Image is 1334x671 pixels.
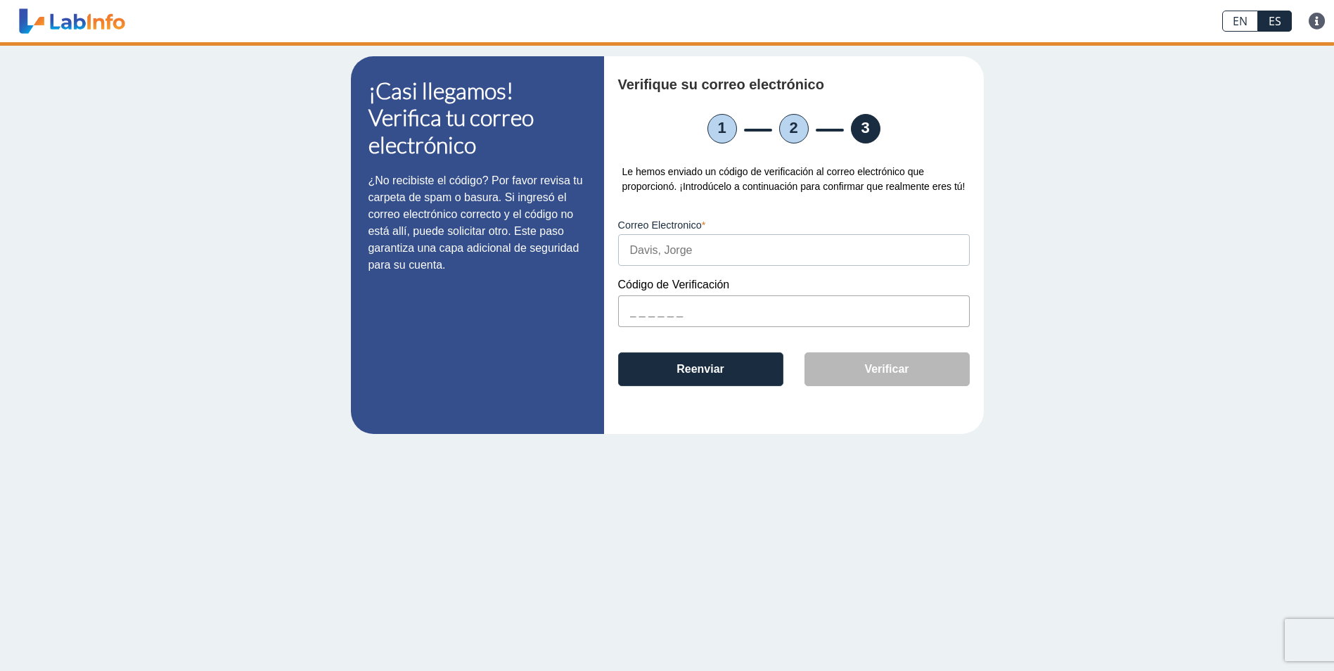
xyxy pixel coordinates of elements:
div: Le hemos enviado un código de verificación al correo electrónico que proporcionó. ¡Introdúcelo a ... [618,165,970,194]
h4: Verifique su correo electrónico [618,76,890,93]
label: Código de Verificación [618,279,970,291]
label: Correo Electronico [618,219,970,231]
a: ES [1258,11,1292,32]
a: EN [1222,11,1258,32]
p: ¿No recibiste el código? Por favor revisa tu carpeta de spam o basura. Si ingresó el correo elect... [368,172,586,274]
button: Verificar [804,352,970,386]
input: Davis, Jorge [618,234,970,266]
li: 2 [779,114,809,143]
li: 1 [707,114,737,143]
button: Reenviar [618,352,783,386]
input: _ _ _ _ _ _ [618,295,970,327]
h1: ¡Casi llegamos! Verifica tu correo electrónico [368,77,586,158]
li: 3 [851,114,880,143]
